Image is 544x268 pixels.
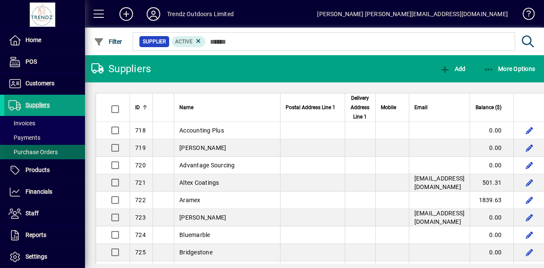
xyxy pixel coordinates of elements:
[470,244,513,261] td: 0.00
[381,103,404,112] div: Mobile
[8,120,35,127] span: Invoices
[94,38,122,45] span: Filter
[470,209,513,226] td: 0.00
[179,144,226,151] span: [PERSON_NAME]
[135,127,146,134] span: 718
[25,166,50,173] span: Products
[470,174,513,192] td: 501.31
[484,65,535,72] span: More Options
[113,6,140,22] button: Add
[522,141,536,155] button: Edit
[25,37,41,43] span: Home
[470,192,513,209] td: 1839.63
[476,103,501,112] span: Balance ($)
[92,34,125,49] button: Filter
[414,175,465,190] span: [EMAIL_ADDRESS][DOMAIN_NAME]
[522,124,536,137] button: Edit
[25,102,50,108] span: Suppliers
[286,103,335,112] span: Postal Address Line 1
[8,149,58,155] span: Purchase Orders
[175,39,193,45] span: Active
[4,145,85,159] a: Purchase Orders
[4,203,85,224] a: Staff
[172,36,206,47] mat-chip: Activation Status: Active
[470,122,513,139] td: 0.00
[135,249,146,256] span: 725
[179,231,210,238] span: Bluemarble
[4,181,85,203] a: Financials
[350,93,370,121] span: Delivery Address Line 1
[25,188,52,195] span: Financials
[179,103,275,112] div: Name
[470,139,513,157] td: 0.00
[482,61,538,76] button: More Options
[25,58,37,65] span: POS
[440,65,465,72] span: Add
[4,116,85,130] a: Invoices
[470,226,513,244] td: 0.00
[135,144,146,151] span: 719
[381,103,396,112] span: Mobile
[522,176,536,189] button: Edit
[522,193,536,207] button: Edit
[4,30,85,51] a: Home
[470,157,513,174] td: 0.00
[516,2,533,29] a: Knowledge Base
[179,197,201,203] span: Aramex
[4,130,85,145] a: Payments
[143,37,166,46] span: Supplier
[522,158,536,172] button: Edit
[179,214,226,221] span: [PERSON_NAME]
[179,162,235,169] span: Advantage Sourcing
[135,103,147,112] div: ID
[179,127,224,134] span: Accounting Plus
[135,103,140,112] span: ID
[4,51,85,73] a: POS
[25,210,39,217] span: Staff
[179,249,212,256] span: Bridgestone
[438,61,467,76] button: Add
[91,62,151,76] div: Suppliers
[135,179,146,186] span: 721
[4,225,85,246] a: Reports
[135,214,146,221] span: 723
[4,73,85,94] a: Customers
[25,80,54,87] span: Customers
[414,103,428,112] span: Email
[8,134,40,141] span: Payments
[414,103,465,112] div: Email
[522,211,536,224] button: Edit
[317,7,508,21] div: [PERSON_NAME] [PERSON_NAME][EMAIL_ADDRESS][DOMAIN_NAME]
[522,245,536,259] button: Edit
[522,228,536,242] button: Edit
[135,231,146,238] span: 724
[167,7,234,21] div: Trendz Outdoors Limited
[4,160,85,181] a: Products
[25,231,46,238] span: Reports
[4,246,85,268] a: Settings
[179,103,193,112] span: Name
[135,197,146,203] span: 722
[475,103,509,112] div: Balance ($)
[140,6,167,22] button: Profile
[414,210,465,225] span: [EMAIL_ADDRESS][DOMAIN_NAME]
[179,179,219,186] span: Altex Coatings
[25,253,47,260] span: Settings
[135,162,146,169] span: 720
